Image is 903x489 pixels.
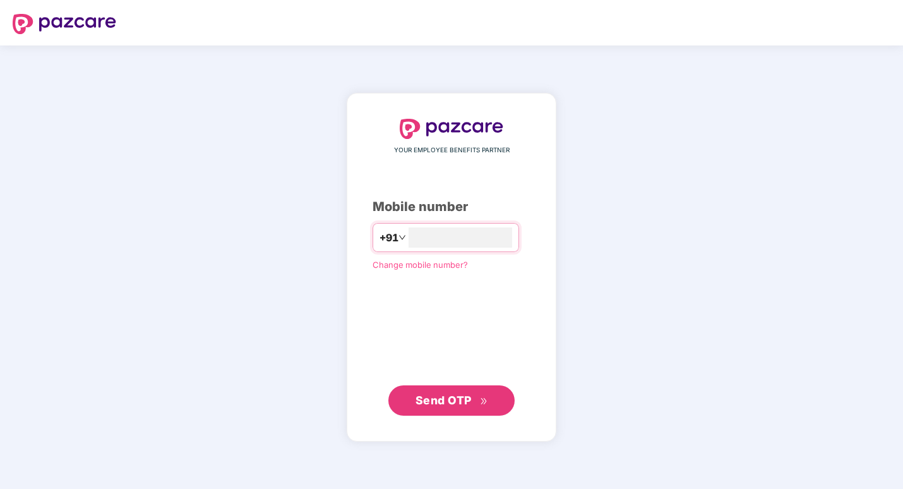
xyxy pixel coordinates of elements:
[13,14,116,34] img: logo
[380,230,398,246] span: +91
[400,119,503,139] img: logo
[398,234,406,241] span: down
[373,197,530,217] div: Mobile number
[394,145,510,155] span: YOUR EMPLOYEE BENEFITS PARTNER
[416,394,472,407] span: Send OTP
[373,260,468,270] a: Change mobile number?
[388,385,515,416] button: Send OTPdouble-right
[480,397,488,406] span: double-right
